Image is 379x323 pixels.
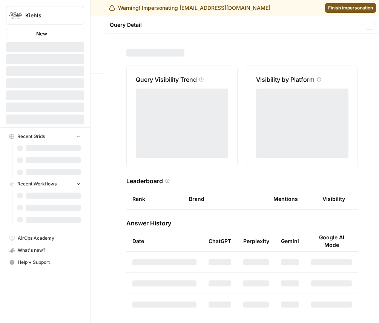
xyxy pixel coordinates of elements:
div: Date [132,231,196,251]
div: Gemini [281,231,299,251]
p: Visibility by Platform [256,75,315,84]
div: Rank [132,188,145,209]
div: Visibility [322,188,345,209]
p: Query Visibility Trend [136,75,197,84]
div: Brand [189,188,261,209]
div: Google AI Mode [311,231,352,251]
h3: Leaderboard [126,176,163,185]
div: Query Detail [110,21,362,29]
div: Mentions [273,188,298,209]
div: Perplexity [243,231,269,251]
div: ChatGPT [209,231,231,251]
h3: Answer History [126,219,358,228]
